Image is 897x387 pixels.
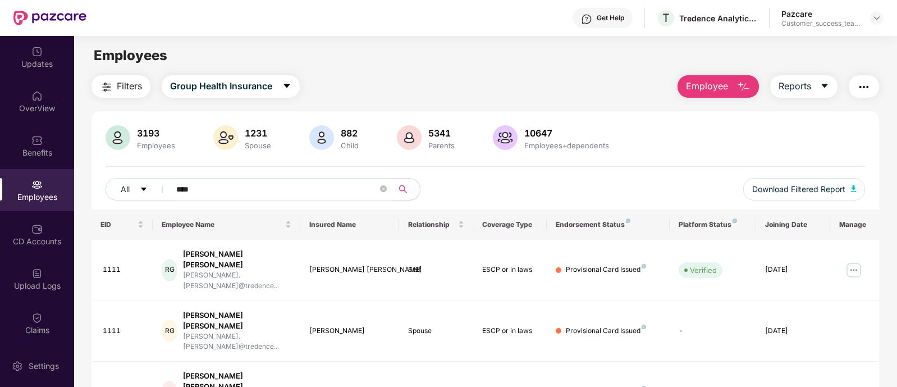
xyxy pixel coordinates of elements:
[679,220,747,229] div: Platform Status
[566,265,646,275] div: Provisional Card Issued
[162,320,177,342] div: RG
[408,220,456,229] span: Relationship
[626,218,630,223] img: svg+xml;base64,PHN2ZyB4bWxucz0iaHR0cDovL3d3dy53My5vcmcvMjAwMC9zdmciIHdpZHRoPSI4IiBoZWlnaHQ9IjgiIH...
[857,80,871,94] img: svg+xml;base64,PHN2ZyB4bWxucz0iaHR0cDovL3d3dy53My5vcmcvMjAwMC9zdmciIHdpZHRoPSIyNCIgaGVpZ2h0PSIyNC...
[162,259,177,281] div: RG
[31,224,43,235] img: svg+xml;base64,PHN2ZyBpZD0iQ0RfQWNjb3VudHMiIGRhdGEtbmFtZT0iQ0QgQWNjb3VudHMiIHhtbG5zPSJodHRwOi8vd3...
[309,265,390,275] div: [PERSON_NAME] [PERSON_NAME]
[140,185,148,194] span: caret-down
[31,268,43,279] img: svg+xml;base64,PHN2ZyBpZD0iVXBsb2FkX0xvZ3MiIGRhdGEtbmFtZT0iVXBsb2FkIExvZ3MiIHhtbG5zPSJodHRwOi8vd3...
[183,331,291,353] div: [PERSON_NAME].[PERSON_NAME]@tredence...
[482,265,538,275] div: ESCP or in laws
[380,185,387,192] span: close-circle
[153,210,300,240] th: Employee Name
[473,210,547,240] th: Coverage Type
[282,81,291,92] span: caret-down
[830,210,880,240] th: Manage
[482,326,538,336] div: ESCP or in laws
[397,125,422,150] img: svg+xml;base64,PHN2ZyB4bWxucz0iaHR0cDovL3d3dy53My5vcmcvMjAwMC9zdmciIHhtbG5zOnhsaW5rPSJodHRwOi8vd3...
[408,265,464,275] div: Self
[242,141,273,150] div: Spouse
[183,249,291,270] div: [PERSON_NAME] [PERSON_NAME]
[556,220,661,229] div: Endorsement Status
[106,125,130,150] img: svg+xml;base64,PHN2ZyB4bWxucz0iaHR0cDovL3d3dy53My5vcmcvMjAwMC9zdmciIHhtbG5zOnhsaW5rPSJodHRwOi8vd3...
[31,46,43,57] img: svg+xml;base64,PHN2ZyBpZD0iVXBkYXRlZCIgeG1sbnM9Imh0dHA6Ly93d3cudzMub3JnLzIwMDAvc3ZnIiB3aWR0aD0iMj...
[851,185,857,192] img: svg+xml;base64,PHN2ZyB4bWxucz0iaHR0cDovL3d3dy53My5vcmcvMjAwMC9zdmciIHhtbG5zOnhsaW5rPSJodHRwOi8vd3...
[103,265,144,275] div: 1111
[135,141,177,150] div: Employees
[581,13,592,25] img: svg+xml;base64,PHN2ZyBpZD0iSGVscC0zMngzMiIgeG1sbnM9Imh0dHA6Ly93d3cudzMub3JnLzIwMDAvc3ZnIiB3aWR0aD...
[392,178,420,201] button: search
[338,141,361,150] div: Child
[106,178,174,201] button: Allcaret-down
[765,326,821,336] div: [DATE]
[300,210,399,240] th: Insured Name
[686,79,728,93] span: Employee
[733,218,737,223] img: svg+xml;base64,PHN2ZyB4bWxucz0iaHR0cDovL3d3dy53My5vcmcvMjAwMC9zdmciIHdpZHRoPSI4IiBoZWlnaHQ9IjgiIH...
[392,185,414,194] span: search
[597,13,624,22] div: Get Help
[566,326,646,336] div: Provisional Card Issued
[770,75,837,98] button: Reportscaret-down
[100,80,113,94] img: svg+xml;base64,PHN2ZyB4bWxucz0iaHR0cDovL3d3dy53My5vcmcvMjAwMC9zdmciIHdpZHRoPSIyNCIgaGVpZ2h0PSIyNC...
[309,125,334,150] img: svg+xml;base64,PHN2ZyB4bWxucz0iaHR0cDovL3d3dy53My5vcmcvMjAwMC9zdmciIHhtbG5zOnhsaW5rPSJodHRwOi8vd3...
[781,8,860,19] div: Pazcare
[91,75,150,98] button: Filters
[781,19,860,28] div: Customer_success_team_lead
[756,210,830,240] th: Joining Date
[103,326,144,336] div: 1111
[743,178,866,201] button: Download Filtered Report
[31,90,43,102] img: svg+xml;base64,PHN2ZyBpZD0iSG9tZSIgeG1sbnM9Imh0dHA6Ly93d3cudzMub3JnLzIwMDAvc3ZnIiB3aWR0aD0iMjAiIG...
[91,210,153,240] th: EID
[338,128,361,139] div: 882
[213,125,238,150] img: svg+xml;base64,PHN2ZyB4bWxucz0iaHR0cDovL3d3dy53My5vcmcvMjAwMC9zdmciIHhtbG5zOnhsaW5rPSJodHRwOi8vd3...
[135,128,177,139] div: 3193
[737,80,750,94] img: svg+xml;base64,PHN2ZyB4bWxucz0iaHR0cDovL3d3dy53My5vcmcvMjAwMC9zdmciIHhtbG5zOnhsaW5rPSJodHRwOi8vd3...
[752,183,845,195] span: Download Filtered Report
[380,184,387,195] span: close-circle
[679,13,758,24] div: Tredence Analytics Solutions Private Limited
[399,210,473,240] th: Relationship
[493,125,518,150] img: svg+xml;base64,PHN2ZyB4bWxucz0iaHR0cDovL3d3dy53My5vcmcvMjAwMC9zdmciIHhtbG5zOnhsaW5rPSJodHRwOi8vd3...
[426,141,457,150] div: Parents
[117,79,142,93] span: Filters
[845,261,863,279] img: manageButton
[183,270,291,292] div: [PERSON_NAME].[PERSON_NAME]@tredence...
[170,79,272,93] span: Group Health Insurance
[31,179,43,190] img: svg+xml;base64,PHN2ZyBpZD0iRW1wbG95ZWVzIiB4bWxucz0iaHR0cDovL3d3dy53My5vcmcvMjAwMC9zdmciIHdpZHRoPS...
[642,325,646,329] img: svg+xml;base64,PHN2ZyB4bWxucz0iaHR0cDovL3d3dy53My5vcmcvMjAwMC9zdmciIHdpZHRoPSI4IiBoZWlnaHQ9IjgiIH...
[779,79,811,93] span: Reports
[25,361,62,372] div: Settings
[522,128,611,139] div: 10647
[670,301,756,362] td: -
[12,361,23,372] img: svg+xml;base64,PHN2ZyBpZD0iU2V0dGluZy0yMHgyMCIgeG1sbnM9Imh0dHA6Ly93d3cudzMub3JnLzIwMDAvc3ZnIiB3aW...
[183,310,291,331] div: [PERSON_NAME] [PERSON_NAME]
[690,265,717,276] div: Verified
[31,312,43,324] img: svg+xml;base64,PHN2ZyBpZD0iQ2xhaW0iIHhtbG5zPSJodHRwOi8vd3d3LnczLm9yZy8yMDAwL3N2ZyIgd2lkdGg9IjIwIi...
[408,326,464,336] div: Spouse
[522,141,611,150] div: Employees+dependents
[162,75,300,98] button: Group Health Insurancecaret-down
[242,128,273,139] div: 1231
[662,11,670,25] span: T
[872,13,881,22] img: svg+xml;base64,PHN2ZyBpZD0iRHJvcGRvd24tMzJ4MzIiIHhtbG5zPSJodHRwOi8vd3d3LnczLm9yZy8yMDAwL3N2ZyIgd2...
[162,220,283,229] span: Employee Name
[94,47,167,63] span: Employees
[820,81,829,92] span: caret-down
[100,220,136,229] span: EID
[678,75,759,98] button: Employee
[426,128,457,139] div: 5341
[13,11,86,25] img: New Pazcare Logo
[309,326,390,336] div: [PERSON_NAME]
[765,265,821,275] div: [DATE]
[642,264,646,268] img: svg+xml;base64,PHN2ZyB4bWxucz0iaHR0cDovL3d3dy53My5vcmcvMjAwMC9zdmciIHdpZHRoPSI4IiBoZWlnaHQ9IjgiIH...
[31,135,43,146] img: svg+xml;base64,PHN2ZyBpZD0iQmVuZWZpdHMiIHhtbG5zPSJodHRwOi8vd3d3LnczLm9yZy8yMDAwL3N2ZyIgd2lkdGg9Ij...
[121,183,130,195] span: All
